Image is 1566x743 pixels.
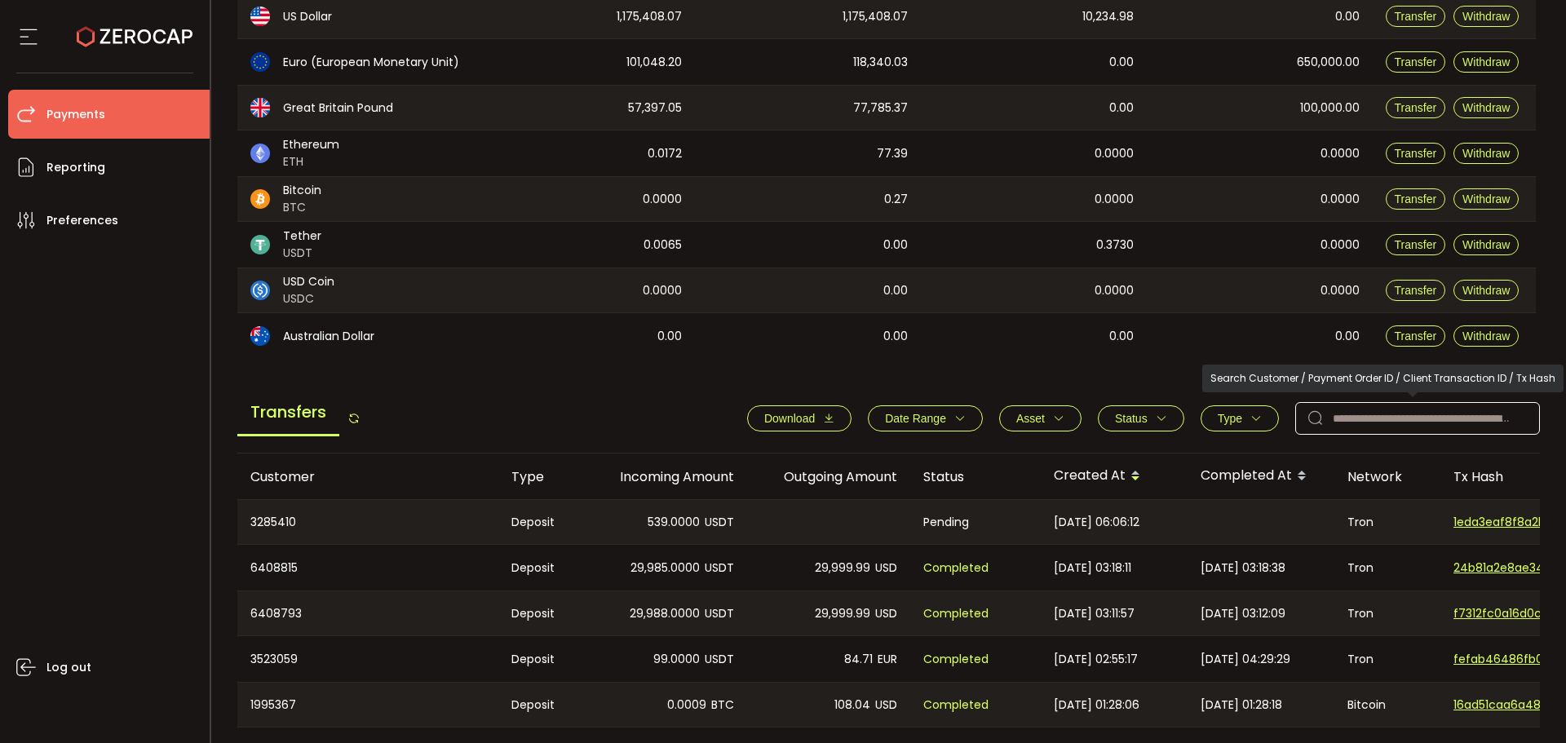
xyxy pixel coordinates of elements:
[1115,412,1148,425] span: Status
[1320,190,1360,209] span: 0.0000
[1395,284,1437,297] span: Transfer
[1386,188,1446,210] button: Transfer
[283,8,332,25] span: US Dollar
[1386,51,1446,73] button: Transfer
[1320,281,1360,300] span: 0.0000
[250,52,270,72] img: eur_portfolio.svg
[1054,513,1139,532] span: [DATE] 06:06:12
[498,500,584,544] div: Deposit
[46,103,105,126] span: Payments
[705,513,734,532] span: USDT
[1202,365,1564,392] div: Search Customer / Payment Order ID / Client Transaction ID / Tx Hash
[1320,144,1360,163] span: 0.0000
[237,545,498,590] div: 6408815
[844,650,873,669] span: 84.71
[1462,55,1510,69] span: Withdraw
[1484,665,1566,743] iframe: Chat Widget
[1095,190,1134,209] span: 0.0000
[1462,238,1510,251] span: Withdraw
[1386,143,1446,164] button: Transfer
[1386,234,1446,255] button: Transfer
[250,189,270,209] img: btc_portfolio.svg
[1462,284,1510,297] span: Withdraw
[498,467,584,486] div: Type
[923,559,989,577] span: Completed
[250,235,270,254] img: usdt_portfolio.svg
[1334,636,1440,682] div: Tron
[1462,10,1510,23] span: Withdraw
[46,156,105,179] span: Reporting
[1218,412,1242,425] span: Type
[1201,604,1285,623] span: [DATE] 03:12:09
[498,545,584,590] div: Deposit
[283,100,393,117] span: Great Britain Pound
[1109,53,1134,72] span: 0.00
[1201,405,1279,431] button: Type
[1395,238,1437,251] span: Transfer
[883,327,908,346] span: 0.00
[711,696,734,714] span: BTC
[1320,236,1360,254] span: 0.0000
[46,656,91,679] span: Log out
[883,281,908,300] span: 0.00
[1462,101,1510,114] span: Withdraw
[705,650,734,669] span: USDT
[283,54,459,71] span: Euro (European Monetary Unit)
[617,7,682,26] span: 1,175,408.07
[868,405,983,431] button: Date Range
[1297,53,1360,72] span: 650,000.00
[1386,97,1446,118] button: Transfer
[1098,405,1184,431] button: Status
[747,405,852,431] button: Download
[644,236,682,254] span: 0.0065
[1462,329,1510,343] span: Withdraw
[283,153,339,170] span: ETH
[1201,696,1282,714] span: [DATE] 01:28:18
[1054,696,1139,714] span: [DATE] 01:28:06
[1016,412,1045,425] span: Asset
[1395,10,1437,23] span: Transfer
[878,650,897,669] span: EUR
[250,98,270,117] img: gbp_portfolio.svg
[630,559,700,577] span: 29,985.0000
[237,636,498,682] div: 3523059
[1395,192,1437,206] span: Transfer
[643,190,682,209] span: 0.0000
[1395,55,1437,69] span: Transfer
[1041,462,1188,490] div: Created At
[1386,325,1446,347] button: Transfer
[628,99,682,117] span: 57,397.05
[498,591,584,635] div: Deposit
[875,696,897,714] span: USD
[834,696,870,714] span: 108.04
[875,559,897,577] span: USD
[237,500,498,544] div: 3285410
[815,559,870,577] span: 29,999.99
[883,236,908,254] span: 0.00
[1096,236,1134,254] span: 0.3730
[1453,6,1519,27] button: Withdraw
[1453,280,1519,301] button: Withdraw
[667,696,706,714] span: 0.0009
[1334,591,1440,635] div: Tron
[250,7,270,26] img: usd_portfolio.svg
[875,604,897,623] span: USD
[250,144,270,163] img: eth_portfolio.svg
[1395,147,1437,160] span: Transfer
[1054,650,1138,669] span: [DATE] 02:55:17
[1334,500,1440,544] div: Tron
[923,696,989,714] span: Completed
[1201,559,1285,577] span: [DATE] 03:18:38
[853,99,908,117] span: 77,785.37
[884,190,908,209] span: 0.27
[250,281,270,300] img: usdc_portfolio.svg
[498,683,584,727] div: Deposit
[1300,99,1360,117] span: 100,000.00
[1335,327,1360,346] span: 0.00
[237,467,498,486] div: Customer
[1462,147,1510,160] span: Withdraw
[843,7,908,26] span: 1,175,408.07
[1453,325,1519,347] button: Withdraw
[1453,143,1519,164] button: Withdraw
